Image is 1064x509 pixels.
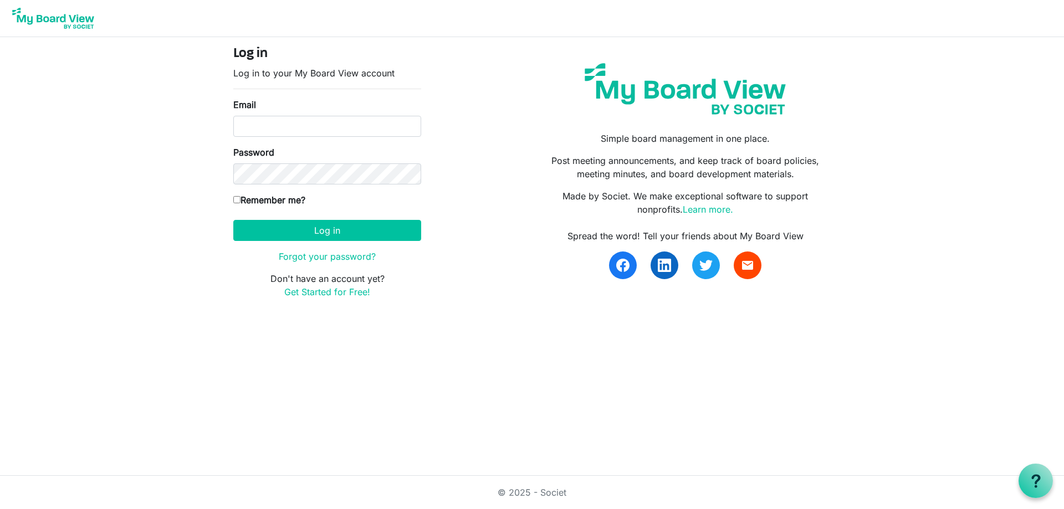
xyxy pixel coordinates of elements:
div: Spread the word! Tell your friends about My Board View [540,229,831,243]
a: © 2025 - Societ [498,487,566,498]
a: email [734,251,761,279]
img: My Board View Logo [9,4,98,32]
img: my-board-view-societ.svg [576,55,794,123]
label: Remember me? [233,193,305,207]
input: Remember me? [233,196,241,203]
span: email [741,259,754,272]
label: Email [233,98,256,111]
img: facebook.svg [616,259,630,272]
a: Learn more. [683,204,733,215]
a: Forgot your password? [279,251,376,262]
p: Simple board management in one place. [540,132,831,145]
p: Don't have an account yet? [233,272,421,299]
a: Get Started for Free! [284,286,370,297]
label: Password [233,146,274,159]
h4: Log in [233,46,421,62]
p: Log in to your My Board View account [233,66,421,80]
p: Made by Societ. We make exceptional software to support nonprofits. [540,189,831,216]
img: twitter.svg [699,259,713,272]
button: Log in [233,220,421,241]
img: linkedin.svg [658,259,671,272]
p: Post meeting announcements, and keep track of board policies, meeting minutes, and board developm... [540,154,831,181]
